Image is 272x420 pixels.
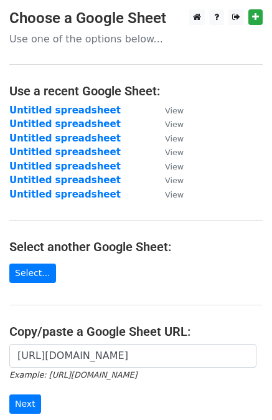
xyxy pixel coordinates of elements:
a: Untitled spreadsheet [9,189,121,200]
a: Untitled spreadsheet [9,105,121,116]
small: View [165,134,184,143]
a: Untitled spreadsheet [9,146,121,158]
a: View [152,161,184,172]
small: View [165,162,184,171]
small: View [165,120,184,129]
small: View [165,190,184,199]
h3: Choose a Google Sheet [9,9,263,27]
a: View [152,105,184,116]
a: View [152,118,184,130]
a: View [152,133,184,144]
a: View [152,174,184,186]
p: Use one of the options below... [9,32,263,45]
h4: Select another Google Sheet: [9,239,263,254]
a: Select... [9,264,56,283]
small: Example: [URL][DOMAIN_NAME] [9,370,137,379]
h4: Copy/paste a Google Sheet URL: [9,324,263,339]
input: Paste your Google Sheet URL here [9,344,256,368]
a: Untitled spreadsheet [9,133,121,144]
input: Next [9,394,41,414]
h4: Use a recent Google Sheet: [9,84,263,98]
a: Untitled spreadsheet [9,118,121,130]
a: Untitled spreadsheet [9,174,121,186]
small: View [165,106,184,115]
a: View [152,189,184,200]
small: View [165,176,184,185]
a: Untitled spreadsheet [9,161,121,172]
small: View [165,148,184,157]
a: View [152,146,184,158]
